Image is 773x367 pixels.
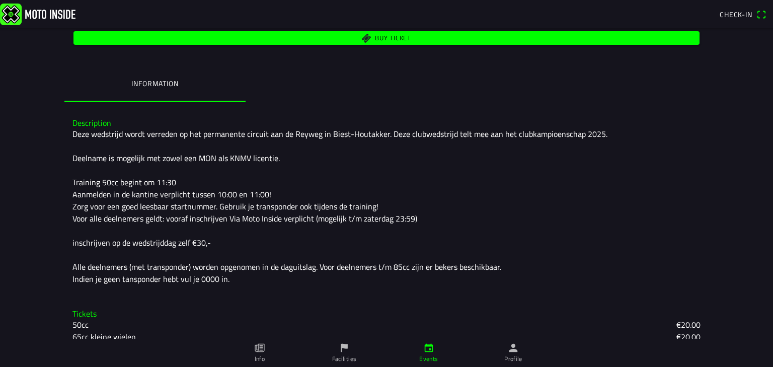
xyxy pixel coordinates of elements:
ion-label: Information [131,78,178,89]
ion-label: Events [419,354,438,363]
ion-icon: flag [339,342,350,353]
ion-icon: calendar [423,342,434,353]
h3: Description [72,118,701,128]
ion-label: Facilities [332,354,357,363]
ion-label: Profile [504,354,522,363]
span: Buy ticket [375,35,411,41]
ion-icon: paper [254,342,265,353]
h3: Tickets [72,309,701,319]
ion-label: Info [255,354,265,363]
div: Deze wedstrijd wordt verreden op het permanente circuit aan de Reyweg in Biest-Houtakker. Deze cl... [72,128,701,285]
ion-icon: person [508,342,519,353]
span: Check-in [720,9,752,20]
ion-text: €20.00 [676,319,701,331]
ion-text: 65cc kleine wielen [72,331,136,343]
a: Check-inqr scanner [715,6,771,23]
ion-text: €20.00 [676,331,701,343]
ion-text: 50cc [72,319,89,331]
